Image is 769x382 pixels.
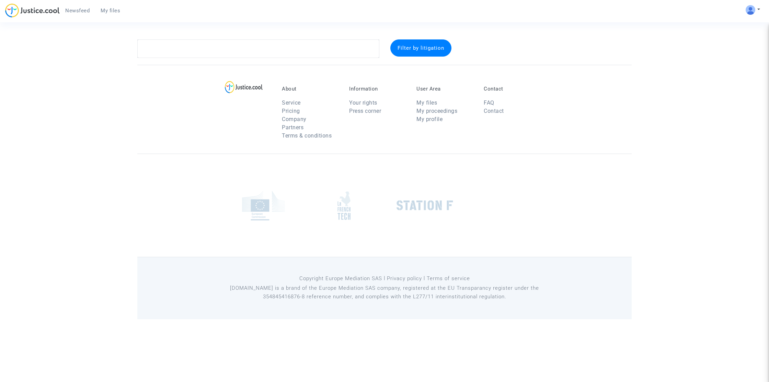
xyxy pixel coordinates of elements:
[282,86,339,92] p: About
[282,132,332,139] a: Terms & conditions
[282,108,300,114] a: Pricing
[65,8,90,14] span: Newsfeed
[228,274,541,283] p: Copyright Europe Mediation SAS l Privacy policy l Terms of service
[746,5,755,15] img: ALV-UjV5hOg1DK_6VpdGyI3GiCsbYcKFqGYcyigr7taMTixGzq57m2O-mEoJuuWBlO_HCk8JQ1zztKhP13phCubDFpGEbboIp...
[416,99,437,106] a: My files
[349,99,377,106] a: Your rights
[228,284,541,301] p: [DOMAIN_NAME] is a brand of the Europe Mediation SAS company, registered at the EU Transparancy r...
[60,5,95,16] a: Newsfeed
[484,108,504,114] a: Contact
[349,86,406,92] p: Information
[282,124,303,131] a: Partners
[337,191,351,220] img: french_tech.png
[416,116,443,122] a: My profile
[397,200,453,211] img: stationf.png
[5,3,60,17] img: jc-logo.svg
[484,99,494,106] a: FAQ
[349,108,381,114] a: Press corner
[416,86,473,92] p: User Area
[484,86,541,92] p: Contact
[416,108,457,114] a: My proceedings
[101,8,120,14] span: My files
[242,191,285,220] img: europe_commision.png
[398,45,444,51] span: Filter by litigation
[282,99,301,106] a: Service
[282,116,307,122] a: Company
[225,81,263,93] img: logo-lg.svg
[95,5,126,16] a: My files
